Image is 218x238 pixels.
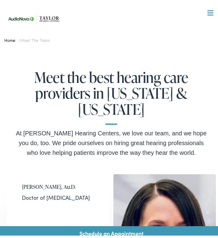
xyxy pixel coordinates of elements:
[4,35,18,41] a: Home
[14,126,208,155] div: At [PERSON_NAME] Hearing Centers, we love our team, and we hope you do, too. We pride ourselves o...
[21,35,50,41] span: Meet the Team
[22,191,94,199] div: Doctor of [MEDICAL_DATA]
[22,181,94,188] h2: [PERSON_NAME], Au.D.
[14,67,208,122] h1: Meet the best hearing care providers in [US_STATE] & [US_STATE]
[4,35,50,41] span: /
